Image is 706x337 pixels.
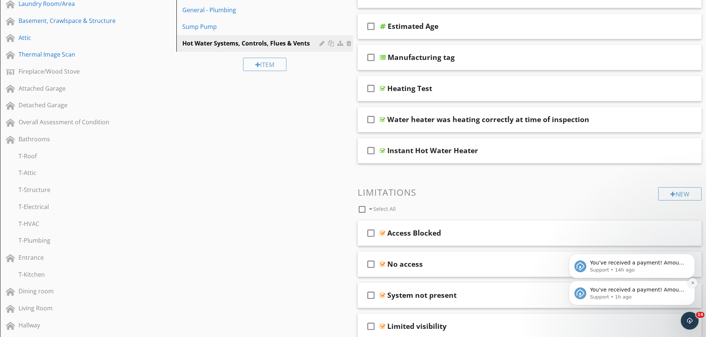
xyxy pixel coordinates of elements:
i: check_box_outline_blank [365,286,377,304]
div: Living Room [19,304,141,313]
div: Item [243,58,287,71]
div: T-Structure [19,185,141,194]
i: check_box_outline_blank [365,224,377,242]
i: check_box_outline_blank [365,80,377,97]
i: check_box_outline_blank [365,17,377,35]
div: Attic [19,33,141,42]
i: check_box_outline_blank [365,111,377,128]
iframe: Intercom live chat [681,312,699,330]
div: Basement, Crawlspace & Structure [19,16,141,25]
div: T-Attic [19,168,141,177]
div: Heating Test [387,84,432,93]
i: check_box_outline_blank [365,48,377,66]
iframe: Intercom notifications message [558,204,706,317]
div: Entrance [19,253,141,262]
div: Instant Hot Water Heater [387,146,478,155]
div: Hallway [19,321,141,330]
div: Fireplace/Wood Stove [19,67,141,76]
div: Detached Garage [19,101,141,109]
div: T-Electrical [19,202,141,211]
div: General - Plumbing [182,6,321,14]
span: Select All [373,205,396,212]
div: Bathrooms [19,135,141,144]
div: No access [387,260,423,269]
div: T-Kitchen [19,270,141,279]
div: System not present [387,291,457,300]
div: Limited visibility [387,322,447,331]
i: check_box_outline_blank [365,317,377,335]
div: T-Plumbing [19,236,141,245]
div: Water heater was heating correctly at time of inspection [387,115,589,124]
div: Overall Assessment of Condition [19,118,141,127]
h3: Limitations [358,187,702,197]
div: New [658,187,702,200]
i: check_box_outline_blank [365,255,377,273]
div: Estimated Age [388,22,438,31]
div: Hot Water Systems, Controls, Flues & Vents [182,39,321,48]
div: Manufacturing tag [388,53,455,62]
div: T-HVAC [19,219,141,228]
div: Attached Garage [19,84,141,93]
div: T-Roof [19,152,141,161]
div: Thermal Image Scan [19,50,141,59]
i: check_box_outline_blank [365,142,377,159]
p: Message from Support, sent 14h ago [32,63,128,70]
div: Dining room [19,287,141,296]
span: 14 [696,312,705,318]
span: You've received a payment! Amount $475.00 Fee $13.36 Net $461.64 Transaction # pi_3SCWs3K7snlDGpR... [32,56,127,143]
div: Sump Pump [182,22,321,31]
div: Access Blocked [387,229,441,237]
